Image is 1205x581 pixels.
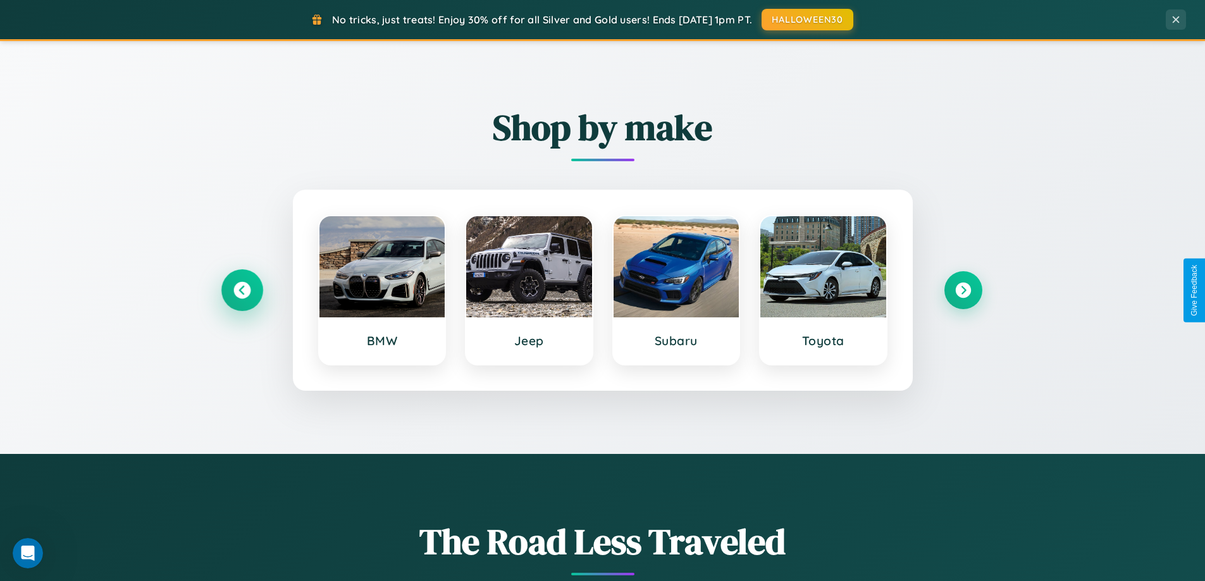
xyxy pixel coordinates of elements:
[773,333,874,348] h3: Toyota
[1190,265,1199,316] div: Give Feedback
[223,517,982,566] h1: The Road Less Traveled
[223,103,982,152] h2: Shop by make
[762,9,853,30] button: HALLOWEEN30
[332,13,752,26] span: No tricks, just treats! Enjoy 30% off for all Silver and Gold users! Ends [DATE] 1pm PT.
[13,538,43,568] iframe: Intercom live chat
[479,333,579,348] h3: Jeep
[626,333,727,348] h3: Subaru
[332,333,433,348] h3: BMW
